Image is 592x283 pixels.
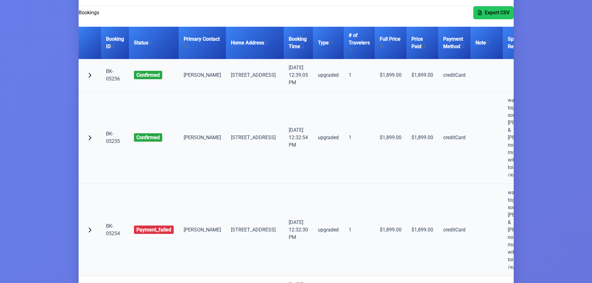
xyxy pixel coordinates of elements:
th: Note [470,27,503,59]
td: $1,899.00 [406,92,438,184]
th: Status [129,27,179,59]
td: 1 [344,92,375,184]
button: Export CSV [473,6,514,19]
a: BK-05256 [106,68,120,82]
td: creditCard [438,92,470,184]
span: payment_failed [134,226,174,234]
td: 1 [344,59,375,92]
td: creditCard [438,59,470,92]
td: $1,899.00 [375,184,406,276]
td: [PERSON_NAME] [179,184,226,276]
td: want to be together with my son [PERSON_NAME] & [PERSON_NAME] not more & not more people with the... [503,92,550,184]
th: Primary Contact [179,27,226,59]
span: confirmed [134,71,162,79]
th: Home Address [226,27,284,59]
th: Booking ID [101,27,129,59]
td: [STREET_ADDRESS] [226,184,284,276]
td: $1,899.00 [375,92,406,184]
th: # of Travelers [344,27,375,59]
th: Type [313,27,344,59]
th: Special Requests [503,27,550,59]
span: confirmed [134,133,162,142]
a: BK-05254 [106,223,120,236]
th: Full Price [375,27,406,59]
td: want to be together with my son [PERSON_NAME] & [PERSON_NAME] not more & not more people with the... [503,184,550,276]
span: Export CSV [485,9,510,16]
td: [PERSON_NAME] [179,59,226,92]
a: BK-05255 [106,131,120,144]
td: $1,899.00 [406,59,438,92]
th: Booking Time [284,27,313,59]
td: $1,899.00 [406,184,438,276]
td: [STREET_ADDRESS] [226,59,284,92]
td: 1 [344,184,375,276]
th: Payment Method [438,27,470,59]
td: [DATE] 12:32:54 PM [284,92,313,184]
td: upgraded [313,92,344,184]
td: [DATE] 12:32:30 PM [284,184,313,276]
td: [DATE] 12:39:05 PM [284,59,313,92]
td: upgraded [313,59,344,92]
td: [PERSON_NAME] [179,92,226,184]
h2: Bookings [79,9,99,16]
td: $1,899.00 [375,59,406,92]
td: upgraded [313,184,344,276]
td: creditCard [438,184,470,276]
td: [STREET_ADDRESS] [226,92,284,184]
th: Price Paid [406,27,438,59]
